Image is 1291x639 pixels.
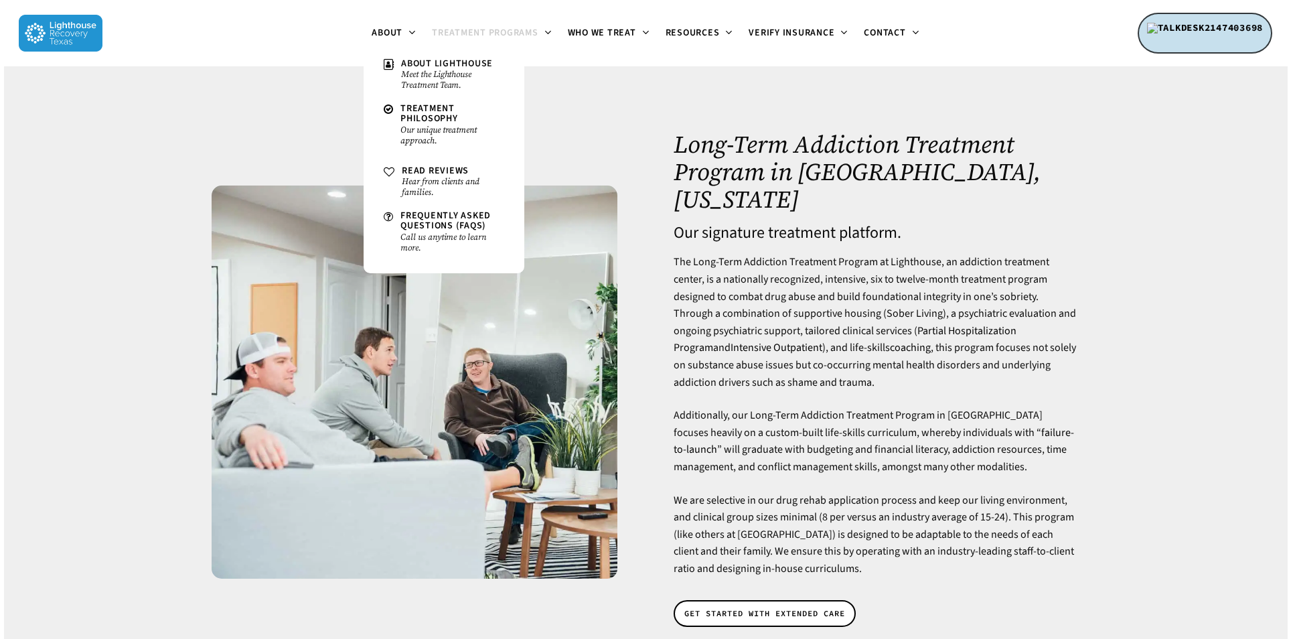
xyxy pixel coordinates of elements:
[377,204,511,260] a: Frequently Asked Questions (FAQs)Call us anytime to learn more.
[741,28,856,39] a: Verify Insurance
[364,28,424,39] a: About
[674,254,1079,407] p: The Long-Term Addiction Treatment Program at Lighthouse, an addiction treatment center, is a nati...
[568,26,636,40] span: Who We Treat
[684,607,845,620] span: GET STARTED WITH EXTENDED CARE
[401,57,493,70] span: About Lighthouse
[424,28,560,39] a: Treatment Programs
[401,69,504,90] small: Meet the Lighthouse Treatment Team.
[372,26,402,40] span: About
[402,176,504,198] small: Hear from clients and families.
[1147,23,1205,33] img: talkdesk
[377,52,511,97] a: About LighthouseMeet the Lighthouse Treatment Team.
[402,164,469,177] span: Read Reviews
[560,28,658,39] a: Who We Treat
[749,26,834,40] span: Verify Insurance
[856,28,927,39] a: Contact
[674,492,1079,578] p: We are selective in our drug rehab application process and keep our living environment, and clini...
[674,131,1079,213] h1: Long-Term Addiction Treatment Program in [GEOGRAPHIC_DATA], [US_STATE]
[890,340,931,355] a: coaching
[400,125,504,146] small: Our unique treatment approach.
[400,209,491,232] span: Frequently Asked Questions (FAQs)
[400,102,458,125] span: Treatment Philosophy
[19,15,102,52] img: Lighthouse Recovery Texas
[432,26,538,40] span: Treatment Programs
[1138,13,1273,54] a: 2147403698
[674,600,856,627] a: GET STARTED WITH EXTENDED CARE
[674,224,1079,242] h4: Our signature treatment platform.
[377,159,511,204] a: Read ReviewsHear from clients and families.
[400,232,504,253] small: Call us anytime to learn more.
[658,28,741,39] a: Resources
[731,340,822,355] a: Intensive Outpatient
[377,97,511,153] a: Treatment PhilosophyOur unique treatment approach.
[666,26,720,40] span: Resources
[864,26,905,40] span: Contact
[674,407,1079,492] p: Additionally, our Long-Term Addiction Treatment Program in [GEOGRAPHIC_DATA] focuses heavily on a...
